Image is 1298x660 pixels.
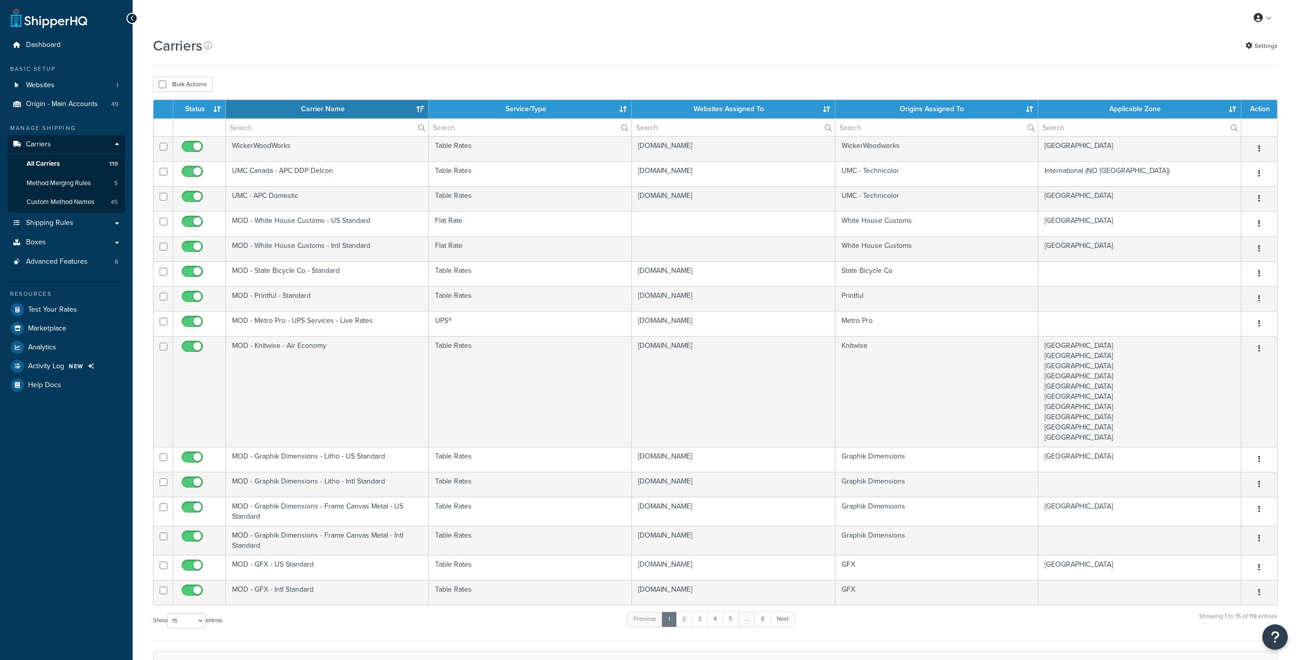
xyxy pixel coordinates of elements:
td: [GEOGRAPHIC_DATA] [GEOGRAPHIC_DATA] [GEOGRAPHIC_DATA] [GEOGRAPHIC_DATA] [GEOGRAPHIC_DATA] [GEOGRA... [1038,336,1241,447]
a: 5 [722,612,739,627]
td: MOD - Graphik Dimensions - Litho - US Standard [226,447,429,472]
a: … [738,612,755,627]
td: [GEOGRAPHIC_DATA] [1038,186,1241,211]
span: Activity Log [28,362,64,371]
td: Table Rates [429,497,632,526]
td: Table Rates [429,555,632,580]
span: Origin - Main Accounts [26,100,98,109]
td: White House Customs [835,236,1038,261]
th: Service/Type: activate to sort column ascending [429,100,632,118]
a: 3 [692,612,708,627]
td: [GEOGRAPHIC_DATA] [1038,555,1241,580]
a: 1 [661,612,677,627]
li: Method Merging Rules [8,174,125,193]
th: Status: activate to sort column ascending [173,100,226,118]
td: GFX [835,555,1038,580]
button: Open Resource Center [1262,624,1288,650]
a: 2 [676,612,693,627]
li: All Carriers [8,155,125,173]
td: MOD - Graphik Dimensions - Frame Canvas Metal - Intl Standard [226,526,429,555]
a: Origin - Main Accounts 49 [8,95,125,114]
a: Test Your Rates [8,300,125,319]
td: Table Rates [429,526,632,555]
td: [DOMAIN_NAME] [632,447,835,472]
a: Settings [1245,39,1278,53]
span: Method Merging Rules [27,179,91,188]
td: [GEOGRAPHIC_DATA] [1038,447,1241,472]
span: Analytics [28,343,56,352]
a: ShipperHQ Home [11,8,87,28]
a: Analytics [8,338,125,357]
a: Method Merging Rules 5 [8,174,125,193]
li: Origins [8,95,125,114]
a: Websites 1 [8,76,125,95]
h1: Carriers [153,36,202,56]
td: Table Rates [429,136,632,161]
td: Knitwise [835,336,1038,447]
a: 8 [754,612,771,627]
td: [DOMAIN_NAME] [632,580,835,605]
a: Marketplace [8,319,125,338]
td: [DOMAIN_NAME] [632,261,835,286]
td: WickerWoodworks [835,136,1038,161]
a: 4 [707,612,723,627]
td: [DOMAIN_NAME] [632,161,835,186]
a: Next [770,612,795,627]
span: 119 [109,160,118,168]
td: [DOMAIN_NAME] [632,286,835,311]
input: Search [835,119,1038,136]
a: Help Docs [8,376,125,394]
td: Table Rates [429,186,632,211]
td: Table Rates [429,336,632,447]
td: Printful [835,286,1038,311]
td: Table Rates [429,286,632,311]
span: Websites [26,81,55,90]
td: UMC - Technicolor [835,186,1038,211]
td: [DOMAIN_NAME] [632,472,835,497]
div: Basic Setup [8,65,125,73]
span: 45 [111,198,118,207]
li: Custom Method Names [8,193,125,212]
th: Applicable Zone: activate to sort column ascending [1038,100,1241,118]
a: Custom Method Names 45 [8,193,125,212]
td: Flat Rate [429,236,632,261]
a: Advanced Features 6 [8,252,125,271]
td: UMC Canada - APC DDP Delcon [226,161,429,186]
span: Shipping Rules [26,219,73,227]
th: Carrier Name: activate to sort column ascending [226,100,429,118]
span: Help Docs [28,381,61,390]
span: NEW [69,362,84,370]
li: Boxes [8,233,125,252]
td: [DOMAIN_NAME] [632,526,835,555]
span: 49 [111,100,118,109]
td: MOD - Graphik Dimensions - Frame Canvas Metal - US Standard [226,497,429,526]
td: [GEOGRAPHIC_DATA] [1038,136,1241,161]
a: All Carriers 119 [8,155,125,173]
td: Table Rates [429,580,632,605]
td: UMC - Technicolor [835,161,1038,186]
td: [GEOGRAPHIC_DATA] [1038,236,1241,261]
td: Graphik Dimensions [835,497,1038,526]
span: Dashboard [26,41,61,49]
td: [DOMAIN_NAME] [632,336,835,447]
input: Search [226,119,428,136]
td: GFX [835,580,1038,605]
th: Origins Assigned To: activate to sort column ascending [835,100,1038,118]
td: [GEOGRAPHIC_DATA] [1038,497,1241,526]
th: Action [1241,100,1277,118]
a: Carriers [8,135,125,154]
td: [GEOGRAPHIC_DATA] [1038,211,1241,236]
input: Search [632,119,834,136]
li: Shipping Rules [8,214,125,233]
label: Show entries [153,613,222,628]
span: Advanced Features [26,258,88,266]
td: Metro Pro [835,311,1038,336]
td: Table Rates [429,472,632,497]
td: State Bicycle Co [835,261,1038,286]
li: Advanced Features [8,252,125,271]
td: Graphik Dimensions [835,447,1038,472]
li: Activity Log [8,357,125,375]
td: MOD - Knitwise - Air Economy [226,336,429,447]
